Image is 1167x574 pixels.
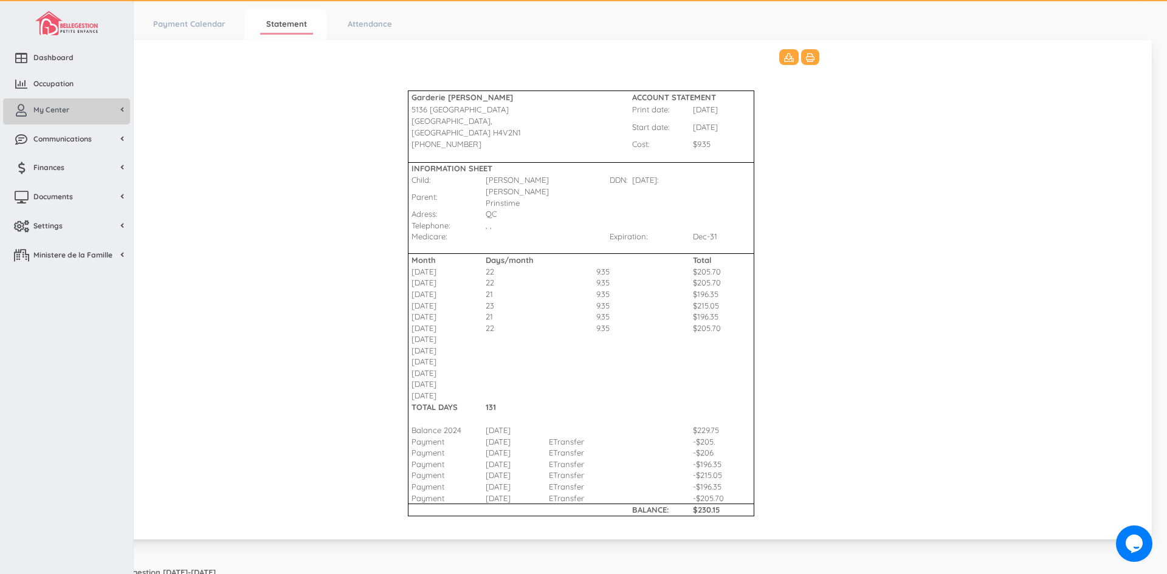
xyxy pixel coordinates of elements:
[549,436,610,448] td: ETransfer
[486,300,549,312] td: 23
[486,220,754,231] td: , ,
[147,15,232,33] a: Payment Calendar
[549,300,610,312] td: 9.35
[549,447,610,459] td: ETransfer
[408,333,486,345] td: [DATE]
[408,311,486,323] td: [DATE]
[486,208,610,220] td: QC
[411,92,513,102] b: Garderie [PERSON_NAME]
[408,138,486,150] td: [PHONE_NUMBER]
[33,191,73,202] span: Documents
[408,367,486,379] td: [DATE]
[632,138,693,150] td: Cost:
[693,447,754,459] td: -$206
[693,493,754,504] td: -$205.70
[610,231,693,242] td: Expiration:
[408,186,486,208] td: Parent:
[33,104,69,115] span: My Center
[486,459,549,470] td: [DATE]
[693,115,754,138] td: [DATE]
[408,493,486,504] td: Payment
[408,356,486,367] td: [DATE]
[408,277,486,289] td: [DATE]
[693,505,720,514] b: $230.15
[408,115,549,138] td: [GEOGRAPHIC_DATA], [GEOGRAPHIC_DATA] H4V2N1
[549,470,610,481] td: ETransfer
[3,98,130,125] a: My Center
[411,255,436,265] b: Month
[408,220,486,231] td: Telephone:
[693,323,754,334] td: $205.70
[408,289,486,300] td: [DATE]
[693,289,754,300] td: $196.35
[33,220,63,231] span: Settings
[408,425,486,436] td: Balance 2024
[3,46,130,72] a: Dashboard
[632,92,716,102] b: ACCOUNT STATEMENT
[549,311,610,323] td: 9.35
[260,15,313,35] a: Statement
[693,231,754,242] td: Dec-31
[411,402,458,412] b: TOTAL DAYS
[408,436,486,448] td: Payment
[632,174,693,186] td: [DATE]:
[486,323,549,334] td: 22
[342,15,398,33] a: Attendance
[33,78,74,89] span: Occupation
[486,289,549,300] td: 21
[33,134,92,144] span: Communications
[35,11,97,35] img: image
[632,505,669,514] b: BALANCE:
[549,493,610,504] td: ETransfer
[3,214,130,241] a: Settings
[486,493,549,504] td: [DATE]
[486,186,549,208] td: [PERSON_NAME] Prinstime
[33,162,64,173] span: Finances
[408,103,549,115] td: 5136 [GEOGRAPHIC_DATA]
[408,208,486,220] td: Adress:
[33,250,112,260] span: Ministere de la Famille
[408,266,486,278] td: [DATE]
[693,103,754,115] td: [DATE]
[411,163,492,173] b: INFORMATION SHEET
[1116,525,1155,562] iframe: chat widget
[693,266,754,278] td: $205.70
[486,277,549,289] td: 22
[486,470,549,481] td: [DATE]
[408,378,486,390] td: [DATE]
[693,311,754,323] td: $196.35
[3,72,130,98] a: Occupation
[549,323,610,334] td: 9.35
[408,300,486,312] td: [DATE]
[3,128,130,154] a: Communications
[693,277,754,289] td: $205.70
[486,266,549,278] td: 22
[486,174,549,186] td: [PERSON_NAME]
[408,481,486,493] td: Payment
[693,138,754,150] td: $9.35
[549,289,610,300] td: 9.35
[3,185,130,211] a: Documents
[486,447,549,459] td: [DATE]
[486,311,549,323] td: 21
[693,459,754,470] td: -$196.35
[693,470,754,481] td: -$215.05
[693,255,712,265] b: Total
[632,115,693,138] td: Start date:
[549,277,610,289] td: 9.35
[549,266,610,278] td: 9.35
[693,436,754,448] td: -$205.
[693,425,754,436] td: $229.75
[408,231,486,242] td: Medicare:
[610,174,632,186] td: DDN:
[408,323,486,334] td: [DATE]
[549,459,610,470] td: ETransfer
[693,300,754,312] td: $215.05
[486,425,549,436] td: [DATE]
[486,481,549,493] td: [DATE]
[549,481,610,493] td: ETransfer
[408,447,486,459] td: Payment
[408,470,486,481] td: Payment
[632,103,693,115] td: Print date:
[408,345,486,357] td: [DATE]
